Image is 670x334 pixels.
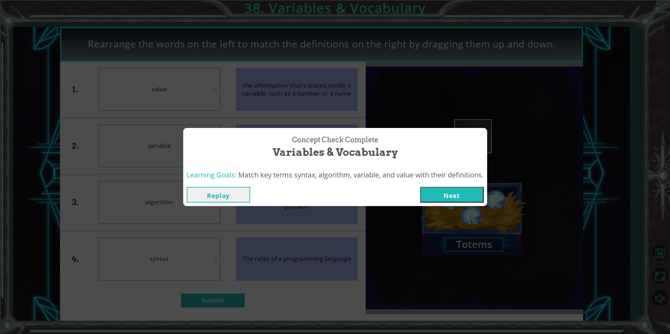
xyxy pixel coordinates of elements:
button: Replay [187,187,250,203]
button: Next [420,187,484,203]
div: Move To ... [3,47,667,53]
div: Delete [3,22,667,28]
div: Sort New > Old [3,9,667,15]
div: Rename [3,40,667,47]
span: Match key terms syntax, algorithm, variable, and value with their definitions. [238,170,484,180]
div: Sign out [3,34,667,40]
span: Variables & Vocabulary [273,145,398,160]
div: Options [3,28,667,34]
div: Move To ... [3,15,667,22]
div: Sort A > Z [3,3,667,9]
span: Concept Check Complete [292,135,378,145]
span: Learning Goals: [187,170,237,180]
